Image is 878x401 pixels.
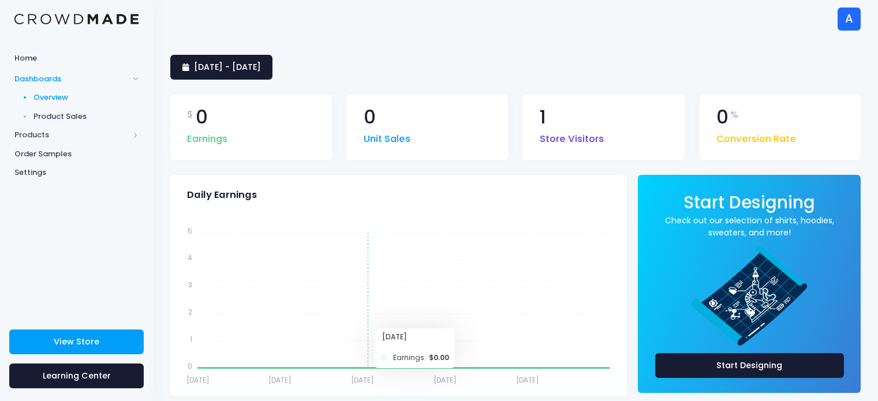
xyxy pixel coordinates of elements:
span: Products [14,129,129,141]
tspan: [DATE] [434,374,457,384]
tspan: 0 [188,361,192,371]
tspan: 4 [188,253,192,263]
a: Check out our selection of shirts, hoodies, sweaters, and more! [655,215,844,239]
span: $ [187,108,193,122]
tspan: 2 [188,307,192,317]
tspan: [DATE] [268,374,292,384]
span: Start Designing [683,190,815,214]
span: Home [14,53,139,64]
div: A [838,8,861,31]
a: Start Designing [655,353,844,378]
span: 0 [196,108,208,127]
a: [DATE] - [DATE] [170,55,272,80]
span: Dashboards [14,73,129,85]
span: Unit Sales [364,126,410,147]
span: Settings [14,167,139,178]
span: 1 [540,108,546,127]
span: Learning Center [43,370,111,381]
span: View Store [54,336,99,347]
span: Product Sales [33,111,139,122]
tspan: [DATE] [351,374,374,384]
tspan: [DATE] [516,374,539,384]
span: % [730,108,738,122]
tspan: 3 [188,280,192,290]
tspan: [DATE] [186,374,210,384]
span: Order Samples [14,148,139,160]
a: Learning Center [9,363,144,388]
span: 0 [364,108,376,127]
tspan: 5 [188,226,192,235]
img: Logo [14,14,139,25]
span: Conversion Rate [716,126,796,147]
span: Daily Earnings [187,189,257,201]
span: Overview [33,92,139,103]
span: Store Visitors [540,126,604,147]
tspan: 1 [190,334,192,344]
span: 0 [716,108,728,127]
span: Earnings [187,126,227,147]
a: Start Designing [683,200,815,211]
a: View Store [9,329,144,354]
span: [DATE] - [DATE] [194,61,261,73]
